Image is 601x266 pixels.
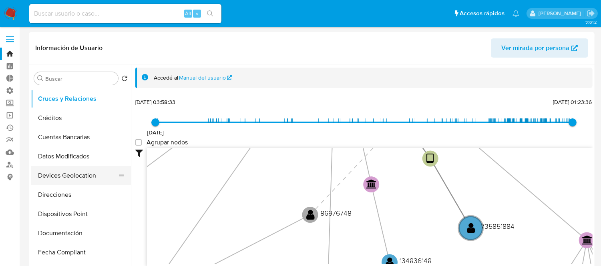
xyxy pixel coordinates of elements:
input: Buscar [45,75,115,82]
button: Volver al orden por defecto [121,75,128,84]
text: 735851884 [481,221,515,231]
span: s [196,10,198,17]
text:  [306,209,315,220]
text:  [366,179,377,189]
span: [DATE] 01:23:36 [553,98,592,106]
button: Cruces y Relaciones [31,89,131,108]
button: Dispositivos Point [31,204,131,224]
button: Direcciones [31,185,131,204]
button: Créditos [31,108,131,128]
text:  [426,153,434,165]
span: Accedé al [154,74,178,82]
button: Documentación [31,224,131,243]
button: Fecha Compliant [31,243,131,262]
p: zoe.breuer@mercadolibre.com [539,10,584,17]
input: Buscar usuario o caso... [29,8,221,19]
h1: Información de Usuario [35,44,103,52]
text:  [467,222,475,234]
span: Accesos rápidos [460,9,505,18]
a: Salir [587,9,595,18]
text: 86976748 [320,208,352,218]
span: [DATE] 03:58:33 [135,98,175,106]
input: Agrupar nodos [135,139,142,146]
span: [DATE] [147,128,164,136]
button: Devices Geolocation [31,166,125,185]
button: Buscar [37,75,44,82]
span: Ver mirada por persona [501,38,569,58]
text: 134836148 [400,256,432,266]
a: Manual del usuario [179,74,232,82]
button: Ver mirada por persona [491,38,588,58]
text:  [582,235,593,245]
a: Notificaciones [513,10,519,17]
button: search-icon [202,8,218,19]
span: Agrupar nodos [147,138,188,146]
button: Cuentas Bancarias [31,128,131,147]
button: Datos Modificados [31,147,131,166]
span: Alt [185,10,191,17]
